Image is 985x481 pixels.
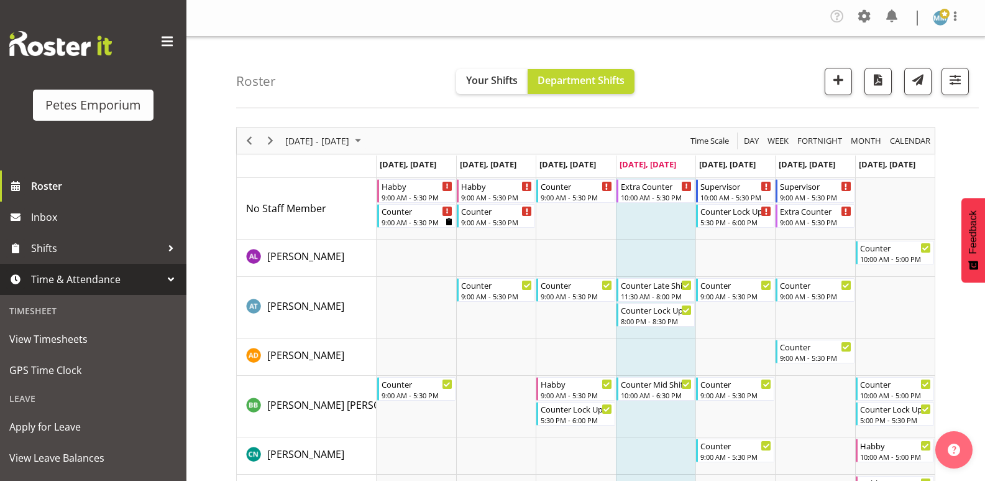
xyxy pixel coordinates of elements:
[700,291,771,301] div: 9:00 AM - 5:30 PM
[621,180,692,192] div: Extra Counter
[466,73,518,87] span: Your Shifts
[460,159,516,170] span: [DATE], [DATE]
[3,298,183,324] div: Timesheet
[860,403,931,415] div: Counter Lock Up
[457,278,535,302] div: Alex-Micheal Taniwha"s event - Counter Begin From Tuesday, September 2, 2025 at 9:00:00 AM GMT+12...
[700,439,771,452] div: Counter
[860,378,931,390] div: Counter
[700,205,771,217] div: Counter Lock Up
[3,324,183,355] a: View Timesheets
[541,180,612,192] div: Counter
[267,348,344,363] a: [PERSON_NAME]
[239,128,260,154] div: Previous
[541,192,612,202] div: 9:00 AM - 5:30 PM
[237,240,377,277] td: Abigail Lane resource
[541,390,612,400] div: 9:00 AM - 5:30 PM
[616,278,695,302] div: Alex-Micheal Taniwha"s event - Counter Late Shift Begin From Thursday, September 4, 2025 at 11:30...
[237,376,377,437] td: Beena Beena resource
[260,128,281,154] div: Next
[9,449,177,467] span: View Leave Balances
[616,179,695,203] div: No Staff Member"s event - Extra Counter Begin From Thursday, September 4, 2025 at 10:00:00 AM GMT...
[743,133,760,149] span: Day
[382,390,452,400] div: 9:00 AM - 5:30 PM
[689,133,730,149] span: Time Scale
[539,159,596,170] span: [DATE], [DATE]
[825,68,852,95] button: Add a new shift
[856,439,934,462] div: Christine Neville"s event - Habby Begin From Sunday, September 7, 2025 at 10:00:00 AM GMT+12:00 E...
[237,339,377,376] td: Amelia Denz resource
[267,398,424,413] a: [PERSON_NAME] [PERSON_NAME]
[246,201,326,216] a: No Staff Member
[267,447,344,462] a: [PERSON_NAME]
[377,179,456,203] div: No Staff Member"s event - Habby Begin From Monday, September 1, 2025 at 9:00:00 AM GMT+12:00 Ends...
[941,68,969,95] button: Filter Shifts
[45,96,141,114] div: Petes Emporium
[382,378,452,390] div: Counter
[3,386,183,411] div: Leave
[538,73,625,87] span: Department Shifts
[889,133,932,149] span: calendar
[856,241,934,264] div: Abigail Lane"s event - Counter Begin From Sunday, September 7, 2025 at 10:00:00 AM GMT+12:00 Ends...
[237,437,377,475] td: Christine Neville resource
[541,378,612,390] div: Habby
[616,377,695,401] div: Beena Beena"s event - Counter Mid Shift Begin From Thursday, September 4, 2025 at 10:00:00 AM GMT...
[246,202,326,215] span: No Staff Member
[616,303,695,327] div: Alex-Micheal Taniwha"s event - Counter Lock Up Begin From Thursday, September 4, 2025 at 8:00:00 ...
[860,254,931,264] div: 10:00 AM - 5:00 PM
[241,133,258,149] button: Previous
[948,444,960,456] img: help-xxl-2.png
[780,353,851,363] div: 9:00 AM - 5:30 PM
[377,204,456,228] div: No Staff Member"s event - Counter Begin From Monday, September 1, 2025 at 9:00:00 AM GMT+12:00 En...
[850,133,882,149] span: Month
[860,415,931,425] div: 5:00 PM - 5:30 PM
[864,68,892,95] button: Download a PDF of the roster according to the set date range.
[9,361,177,380] span: GPS Time Clock
[968,210,979,254] span: Feedback
[267,249,344,264] a: [PERSON_NAME]
[267,299,344,313] span: [PERSON_NAME]
[377,377,456,401] div: Beena Beena"s event - Counter Begin From Monday, September 1, 2025 at 9:00:00 AM GMT+12:00 Ends A...
[382,180,452,192] div: Habby
[933,11,948,26] img: mandy-mosley3858.jpg
[700,180,771,192] div: Supervisor
[696,439,774,462] div: Christine Neville"s event - Counter Begin From Friday, September 5, 2025 at 9:00:00 AM GMT+12:00 ...
[536,377,615,401] div: Beena Beena"s event - Habby Begin From Wednesday, September 3, 2025 at 9:00:00 AM GMT+12:00 Ends ...
[461,217,532,227] div: 9:00 AM - 5:30 PM
[766,133,791,149] button: Timeline Week
[9,31,112,56] img: Rosterit website logo
[621,304,692,316] div: Counter Lock Up
[860,452,931,462] div: 10:00 AM - 5:00 PM
[904,68,932,95] button: Send a list of all shifts for the selected filtered period to all rostered employees.
[262,133,279,149] button: Next
[31,177,180,195] span: Roster
[776,204,854,228] div: No Staff Member"s event - Extra Counter Begin From Saturday, September 6, 2025 at 9:00:00 AM GMT+...
[700,217,771,227] div: 5:30 PM - 6:00 PM
[31,208,180,226] span: Inbox
[267,299,344,314] a: [PERSON_NAME]
[621,390,692,400] div: 10:00 AM - 6:30 PM
[700,279,771,291] div: Counter
[859,159,915,170] span: [DATE], [DATE]
[961,198,985,283] button: Feedback - Show survey
[699,159,756,170] span: [DATE], [DATE]
[461,180,532,192] div: Habby
[860,241,931,254] div: Counter
[700,378,771,390] div: Counter
[528,69,635,94] button: Department Shifts
[780,279,851,291] div: Counter
[461,291,532,301] div: 9:00 AM - 5:30 PM
[696,179,774,203] div: No Staff Member"s event - Supervisor Begin From Friday, September 5, 2025 at 10:00:00 AM GMT+12:0...
[621,279,692,291] div: Counter Late Shift
[795,133,845,149] button: Fortnight
[776,278,854,302] div: Alex-Micheal Taniwha"s event - Counter Begin From Saturday, September 6, 2025 at 9:00:00 AM GMT+1...
[267,447,344,461] span: [PERSON_NAME]
[461,279,532,291] div: Counter
[457,179,535,203] div: No Staff Member"s event - Habby Begin From Tuesday, September 2, 2025 at 9:00:00 AM GMT+12:00 End...
[700,192,771,202] div: 10:00 AM - 5:30 PM
[888,133,933,149] button: Month
[849,133,884,149] button: Timeline Month
[536,179,615,203] div: No Staff Member"s event - Counter Begin From Wednesday, September 3, 2025 at 9:00:00 AM GMT+12:00...
[776,340,854,363] div: Amelia Denz"s event - Counter Begin From Saturday, September 6, 2025 at 9:00:00 AM GMT+12:00 Ends...
[9,330,177,348] span: View Timesheets
[461,205,532,217] div: Counter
